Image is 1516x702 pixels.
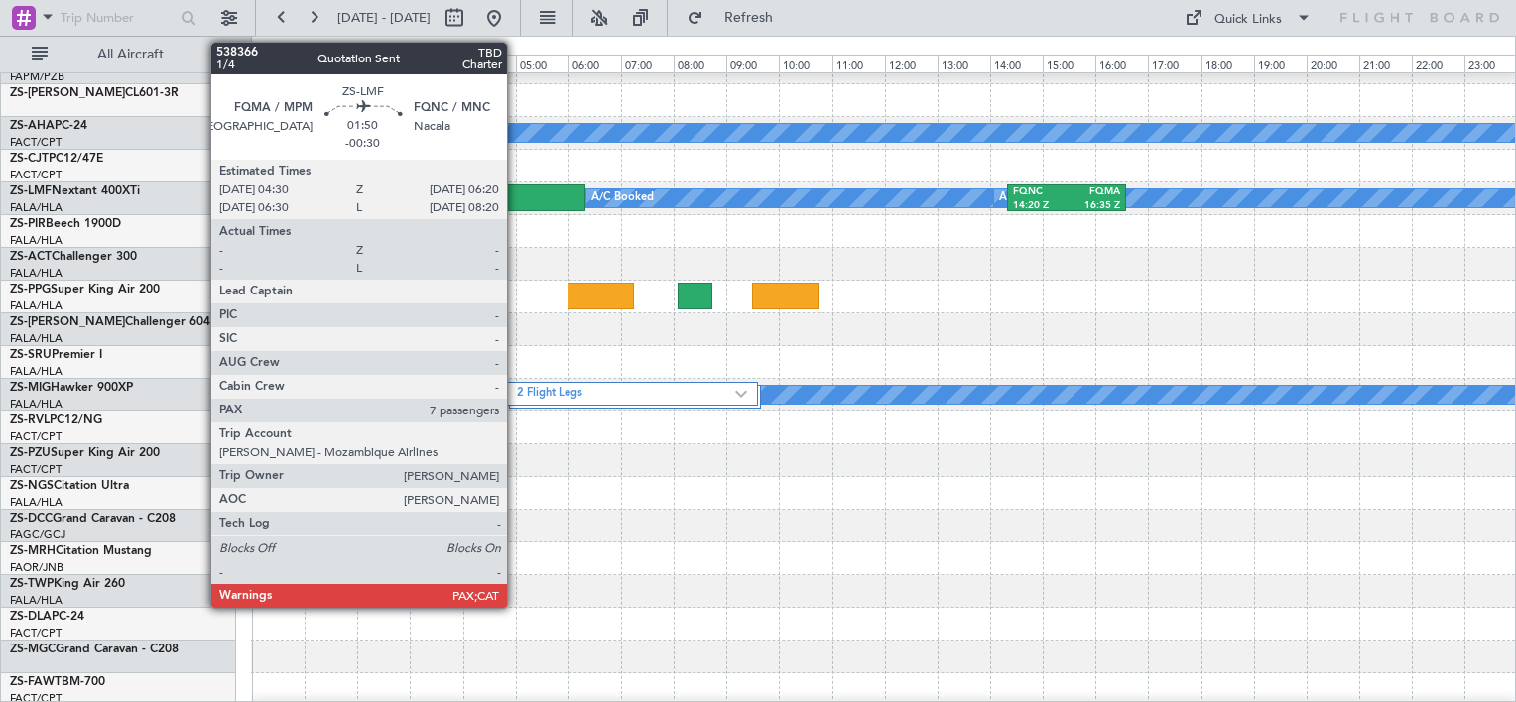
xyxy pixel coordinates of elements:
[10,527,65,542] a: FAGC/GCJ
[10,676,105,688] a: ZS-FAWTBM-700
[337,9,431,27] span: [DATE] - [DATE]
[10,349,102,361] a: ZS-SRUPremier I
[10,626,62,641] a: FACT/CPT
[10,560,63,575] a: FAOR/JNB
[10,414,50,426] span: ZS-RVL
[517,386,735,403] label: 2 Flight Legs
[252,55,305,72] div: 00:00
[674,55,726,72] div: 08:00
[10,513,176,525] a: ZS-DCCGrand Caravan - C208
[10,69,64,84] a: FAPM/PZB
[10,120,55,132] span: ZS-AHA
[10,218,121,230] a: ZS-PIRBeech 1900D
[10,611,52,623] span: ZS-DLA
[999,183,1062,213] div: A/C Booked
[10,578,54,590] span: ZS-TWP
[357,55,410,72] div: 02:00
[10,545,152,557] a: ZS-MRHCitation Mustang
[10,298,63,313] a: FALA/HLA
[516,55,568,72] div: 05:00
[10,153,49,165] span: ZS-CJT
[707,11,791,25] span: Refresh
[1148,55,1200,72] div: 17:00
[1095,55,1148,72] div: 16:00
[410,55,462,72] div: 03:00
[10,284,51,295] span: ZS-PPG
[1214,10,1282,30] div: Quick Links
[10,382,133,394] a: ZS-MIGHawker 900XP
[1201,55,1254,72] div: 18:00
[1412,55,1464,72] div: 22:00
[735,390,747,398] img: arrow-gray.svg
[10,185,140,197] a: ZS-LMFNextant 400XTi
[10,447,160,459] a: ZS-PZUSuper King Air 200
[10,643,179,655] a: ZS-MGCGrand Caravan - C208
[1013,185,1067,199] div: FQNC
[10,429,62,444] a: FACT/CPT
[10,87,125,99] span: ZS-[PERSON_NAME]
[990,55,1043,72] div: 14:00
[61,3,175,33] input: Trip Number
[10,676,55,688] span: ZS-FAW
[832,55,885,72] div: 11:00
[10,480,129,492] a: ZS-NGSCitation Ultra
[10,447,51,459] span: ZS-PZU
[1043,55,1095,72] div: 15:00
[10,382,51,394] span: ZS-MIG
[52,48,209,61] span: All Aircraft
[10,168,62,182] a: FACT/CPT
[463,55,516,72] div: 04:00
[10,185,52,197] span: ZS-LMF
[10,87,179,99] a: ZS-[PERSON_NAME]CL601-3R
[10,545,56,557] span: ZS-MRH
[568,55,621,72] div: 06:00
[1254,55,1307,72] div: 19:00
[10,284,160,295] a: ZS-PPGSuper King Air 200
[1307,55,1359,72] div: 20:00
[10,233,63,248] a: FALA/HLA
[10,593,63,608] a: FALA/HLA
[10,120,87,132] a: ZS-AHAPC-24
[621,55,674,72] div: 07:00
[10,316,210,328] a: ZS-[PERSON_NAME]Challenger 604
[10,643,56,655] span: ZS-MGC
[10,135,62,150] a: FACT/CPT
[10,153,103,165] a: ZS-CJTPC12/47E
[305,55,357,72] div: 01:00
[1067,185,1120,199] div: FQMA
[10,200,63,215] a: FALA/HLA
[10,397,63,411] a: FALA/HLA
[779,55,831,72] div: 10:00
[10,513,53,525] span: ZS-DCC
[10,480,54,492] span: ZS-NGS
[10,495,63,510] a: FALA/HLA
[1175,2,1322,34] button: Quick Links
[10,316,125,328] span: ZS-[PERSON_NAME]
[1067,199,1120,213] div: 16:35 Z
[678,2,797,34] button: Refresh
[10,349,52,361] span: ZS-SRU
[10,611,84,623] a: ZS-DLAPC-24
[10,251,52,263] span: ZS-ACT
[10,462,62,477] a: FACT/CPT
[255,40,331,57] div: [DATE] - [DATE]
[10,578,125,590] a: ZS-TWPKing Air 260
[22,39,215,70] button: All Aircraft
[10,251,137,263] a: ZS-ACTChallenger 300
[591,183,654,213] div: A/C Booked
[1359,55,1412,72] div: 21:00
[10,414,102,426] a: ZS-RVLPC12/NG
[938,55,990,72] div: 13:00
[1013,199,1067,213] div: 14:20 Z
[885,55,938,72] div: 12:00
[10,364,63,379] a: FALA/HLA
[10,218,46,230] span: ZS-PIR
[10,331,63,346] a: FALA/HLA
[726,55,779,72] div: 09:00
[10,266,63,281] a: FALA/HLA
